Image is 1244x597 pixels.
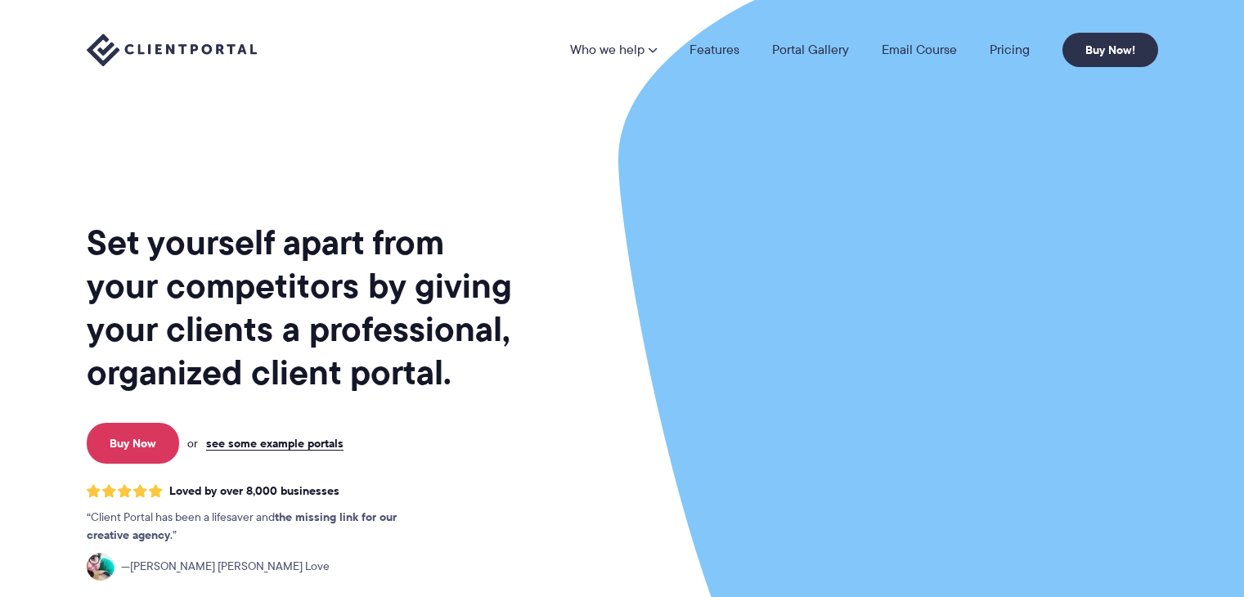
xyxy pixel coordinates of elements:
a: see some example portals [206,436,344,451]
strong: the missing link for our creative agency [87,508,397,544]
a: Buy Now [87,423,179,464]
span: or [187,436,198,451]
a: Who we help [570,43,657,56]
a: Pricing [990,43,1030,56]
span: Loved by over 8,000 businesses [169,484,339,498]
h1: Set yourself apart from your competitors by giving your clients a professional, organized client ... [87,221,515,394]
p: Client Portal has been a lifesaver and . [87,509,430,545]
a: Buy Now! [1062,33,1158,67]
span: [PERSON_NAME] [PERSON_NAME] Love [121,558,330,576]
a: Features [689,43,739,56]
a: Portal Gallery [772,43,849,56]
a: Email Course [882,43,957,56]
